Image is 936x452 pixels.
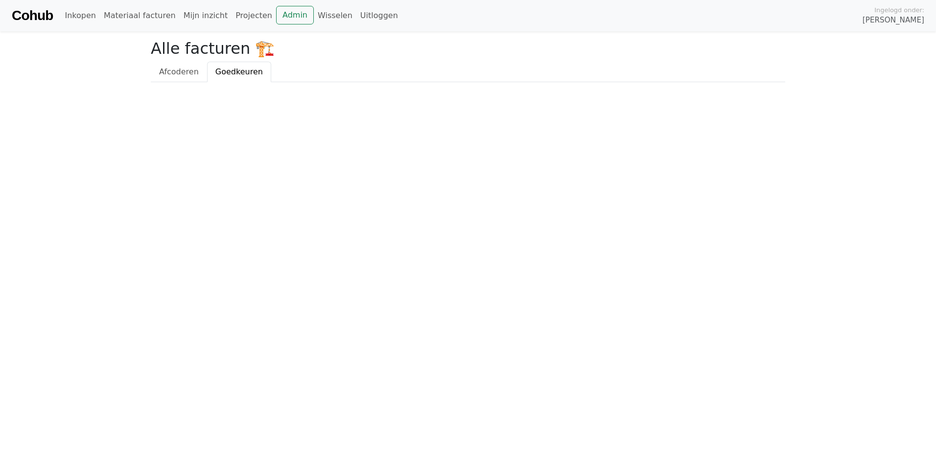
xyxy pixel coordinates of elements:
a: Projecten [232,6,276,25]
h2: Alle facturen 🏗️ [151,39,785,58]
span: Goedkeuren [215,67,263,76]
a: Mijn inzicht [180,6,232,25]
a: Afcoderen [151,62,207,82]
span: Afcoderen [159,67,199,76]
a: Uitloggen [356,6,402,25]
a: Goedkeuren [207,62,271,82]
span: Ingelogd onder: [874,5,924,15]
span: [PERSON_NAME] [863,15,924,26]
a: Materiaal facturen [100,6,180,25]
a: Wisselen [314,6,356,25]
a: Inkopen [61,6,99,25]
a: Admin [276,6,314,24]
a: Cohub [12,4,53,27]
